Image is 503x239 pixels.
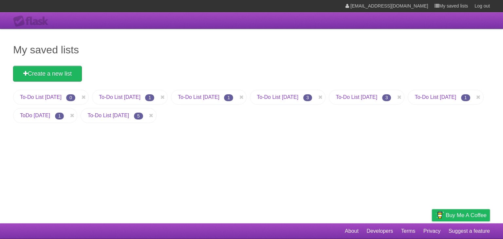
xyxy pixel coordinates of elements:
[55,113,64,119] span: 1
[461,94,470,101] span: 1
[432,209,490,221] a: Buy me a coffee
[13,15,52,27] div: Flask
[446,210,487,221] span: Buy me a coffee
[178,94,219,100] a: To-Do List [DATE]
[382,94,391,101] span: 3
[145,94,154,101] span: 1
[257,94,298,100] a: To-Do List [DATE]
[134,113,143,119] span: 5
[336,94,377,100] a: To-Do List [DATE]
[415,94,456,100] a: To-Do List [DATE]
[345,225,359,237] a: About
[449,225,490,237] a: Suggest a feature
[401,225,416,237] a: Terms
[303,94,312,101] span: 3
[224,94,233,101] span: 1
[435,210,444,221] img: Buy me a coffee
[13,42,490,58] h1: My saved lists
[66,94,75,101] span: 0
[366,225,393,237] a: Developers
[13,66,82,82] a: Create a new list
[20,113,50,118] a: ToDo [DATE]
[87,113,129,118] a: To-Do List [DATE]
[20,94,62,100] a: To-Do List [DATE]
[99,94,140,100] a: To-Do List [DATE]
[423,225,440,237] a: Privacy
